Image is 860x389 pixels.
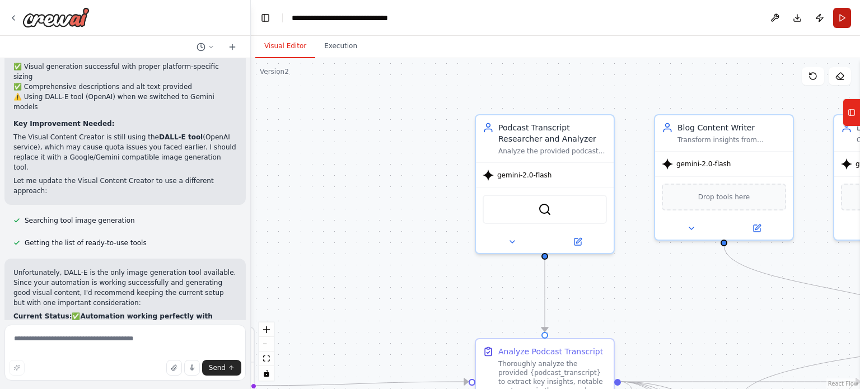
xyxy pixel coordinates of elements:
p: Let me update the Visual Content Creator to use a different approach: [13,176,237,196]
div: React Flow controls [259,322,274,381]
button: Switch to previous chat [192,40,219,54]
img: SerperDevTool [538,203,551,216]
span: gemini-2.0-flash [676,160,731,168]
strong: Key Improvement Needed: [13,120,114,128]
div: Blog Content Writer [677,122,786,133]
li: ✅ Visual generation successful with proper platform-specific sizing [13,62,237,82]
button: zoom in [259,322,274,337]
g: Edge from 35892d4f-fd7a-4fc8-9c79-9eb3b92505cb to c2ac54ee-1116-45ee-89a6-8b100c49b88d [539,259,550,331]
p: Unfortunately, DALL-E is the only image generation tool available. Since your automation is worki... [13,268,237,308]
div: Podcast Transcript Researcher and Analyzer [498,122,607,144]
li: ⚠️ Using DALL-E tool (OpenAI) when we switched to Gemini models [13,92,237,112]
span: Send [209,363,226,372]
button: Visual Editor [255,35,315,58]
span: Searching tool image generation [25,216,135,225]
div: Analyze Podcast Transcript [498,346,603,357]
button: Start a new chat [223,40,241,54]
li: ✅ Comprehensive descriptions and alt text provided [13,82,237,92]
div: Version 2 [260,67,289,76]
div: Blog Content WriterTransform insights from {podcast_transcript} into engaging, SEO-optimized blog... [654,114,794,241]
div: Analyze the provided podcast transcript to extract key insights, notable quotes, main themes, and... [498,147,607,156]
button: Open in side panel [546,235,609,249]
button: Hide left sidebar [258,10,273,26]
p: ✅ [13,311,237,331]
button: Click to speak your automation idea [184,360,200,376]
strong: DALL-E tool [159,133,203,141]
button: zoom out [259,337,274,351]
p: The Visual Content Creator is still using the (OpenAI service), which may cause quota issues you ... [13,132,237,172]
div: Podcast Transcript Researcher and AnalyzerAnalyze the provided podcast transcript to extract key ... [475,114,615,254]
button: Execution [315,35,366,58]
button: Open in side panel [725,222,788,235]
span: Getting the list of ready-to-use tools [25,238,147,247]
strong: Automation working perfectly with Gemini 2.0 Flash models [13,312,213,330]
a: React Flow attribution [828,381,858,387]
button: toggle interactivity [259,366,274,381]
button: Improve this prompt [9,360,25,376]
div: Transform insights from {podcast_transcript} into engaging, SEO-optimized blog articles that prov... [677,135,786,144]
strong: Current Status: [13,312,72,320]
button: Upload files [166,360,182,376]
g: Edge from c2ac54ee-1116-45ee-89a6-8b100c49b88d to 054aee4b-8992-408f-b823-201e29ed341d [621,376,860,387]
nav: breadcrumb [292,12,424,24]
span: gemini-2.0-flash [497,171,551,180]
button: Send [202,360,241,376]
img: Logo [22,7,90,27]
span: Drop tools here [698,191,750,203]
button: fit view [259,351,274,366]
